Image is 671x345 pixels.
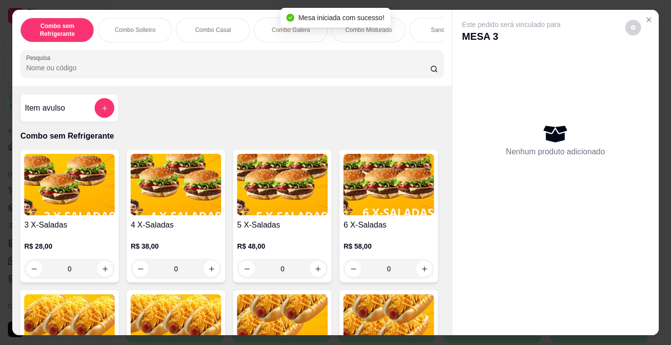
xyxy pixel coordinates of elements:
span: Mesa iniciada com sucesso! [298,14,384,22]
h4: 6 X-Saladas [343,219,434,231]
p: Combo sem Refrigerante [28,22,85,38]
h4: 5 X-Saladas [237,219,328,231]
h4: Item avulso [25,102,65,114]
input: Pesquisa [26,63,430,73]
p: Este pedido será vinculado para [462,20,560,29]
h4: 3 X-Saladas [24,219,115,231]
button: decrease-product-quantity [239,261,255,277]
h4: 4 X-Saladas [131,219,222,231]
button: increase-product-quantity [97,261,113,277]
p: R$ 38,00 [131,241,222,251]
p: Combo Solteiro [115,26,156,34]
p: Combo Galera [272,26,310,34]
button: decrease-product-quantity [133,261,148,277]
p: Combo Casal [195,26,231,34]
p: Combo Misturado [345,26,392,34]
button: Close [641,12,657,28]
p: MESA 3 [462,29,560,43]
p: R$ 58,00 [343,241,434,251]
p: Sanduíches [431,26,462,34]
button: increase-product-quantity [310,261,326,277]
button: add-separate-item [95,98,114,118]
span: check-circle [286,14,294,22]
img: product-image [237,154,328,215]
p: R$ 48,00 [237,241,328,251]
img: product-image [131,154,222,215]
img: product-image [343,154,434,215]
button: increase-product-quantity [417,261,432,277]
button: decrease-product-quantity [26,261,42,277]
button: decrease-product-quantity [345,261,361,277]
label: Pesquisa [26,54,54,62]
p: R$ 28,00 [24,241,115,251]
button: decrease-product-quantity [625,20,641,35]
img: product-image [24,154,115,215]
p: Nenhum produto adicionado [506,146,605,158]
p: Combo sem Refrigerante [20,130,444,142]
button: increase-product-quantity [203,261,219,277]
